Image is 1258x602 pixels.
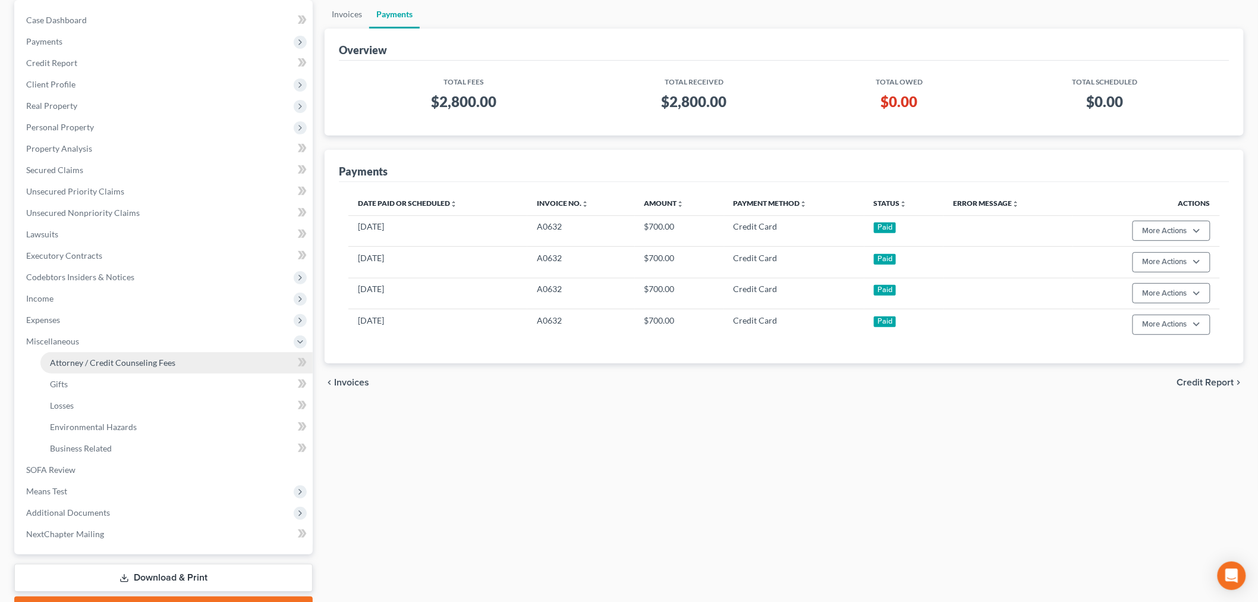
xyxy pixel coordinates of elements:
span: Miscellaneous [26,336,79,346]
button: More Actions [1133,221,1210,241]
button: More Actions [1133,252,1210,272]
td: Credit Card [724,278,864,309]
a: Property Analysis [17,138,313,159]
a: Payment Methodunfold_more [734,199,807,208]
span: Expenses [26,315,60,325]
span: Attorney / Credit Counseling Fees [50,358,175,368]
span: Payments [26,36,62,46]
i: unfold_more [900,200,907,208]
span: Case Dashboard [26,15,87,25]
a: Attorney / Credit Counseling Fees [40,352,313,374]
span: Personal Property [26,122,94,132]
div: Paid [874,316,897,327]
a: Download & Print [14,564,313,592]
div: Paid [874,222,897,233]
a: Date Paid or Scheduledunfold_more [358,199,457,208]
span: Unsecured Nonpriority Claims [26,208,140,218]
i: unfold_more [677,200,684,208]
span: Business Related [50,443,112,453]
a: Business Related [40,438,313,459]
td: [DATE] [348,278,527,309]
a: Losses [40,395,313,416]
td: A0632 [527,309,634,340]
h3: $2,800.00 [589,92,800,111]
a: Unsecured Priority Claims [17,181,313,202]
span: Losses [50,400,74,410]
span: Secured Claims [26,165,83,175]
span: Client Profile [26,79,76,89]
a: Secured Claims [17,159,313,181]
td: $700.00 [635,247,724,278]
button: More Actions [1133,315,1210,335]
a: Invoice No.unfold_more [537,199,589,208]
a: Gifts [40,374,313,395]
span: Income [26,293,54,303]
div: Overview [339,43,387,57]
td: [DATE] [348,247,527,278]
span: Invoices [334,378,369,387]
a: NextChapter Mailing [17,523,313,545]
td: [DATE] [348,309,527,340]
div: Payments [339,164,388,178]
i: unfold_more [581,200,589,208]
a: Unsecured Nonpriority Claims [17,202,313,224]
h3: $2,800.00 [358,92,570,111]
button: chevron_left Invoices [325,378,369,387]
span: Unsecured Priority Claims [26,186,124,196]
div: Paid [874,285,897,296]
div: Paid [874,254,897,265]
span: Executory Contracts [26,250,102,261]
a: Case Dashboard [17,10,313,31]
i: unfold_more [800,200,807,208]
span: Environmental Hazards [50,422,137,432]
th: Total Scheduled [989,70,1220,87]
span: SOFA Review [26,465,76,475]
i: unfold_more [450,200,457,208]
i: unfold_more [1012,200,1020,208]
span: Credit Report [26,58,77,68]
i: chevron_left [325,378,334,387]
button: More Actions [1133,283,1210,303]
a: Amountunfold_more [644,199,684,208]
h3: $0.00 [999,92,1210,111]
span: Means Test [26,486,67,496]
a: Statusunfold_more [874,199,907,208]
span: Codebtors Insiders & Notices [26,272,134,282]
td: A0632 [527,215,634,246]
td: A0632 [527,278,634,309]
h3: $0.00 [819,92,980,111]
th: Total Fees [348,70,579,87]
span: Property Analysis [26,143,92,153]
a: Credit Report [17,52,313,74]
th: Total Owed [809,70,989,87]
td: Credit Card [724,215,864,246]
span: Additional Documents [26,507,110,518]
span: Lawsuits [26,229,58,239]
th: Total Received [579,70,810,87]
td: [DATE] [348,215,527,246]
td: Credit Card [724,309,864,340]
i: chevron_right [1234,378,1244,387]
span: NextChapter Mailing [26,529,104,539]
span: Credit Report [1177,378,1234,387]
div: Open Intercom Messenger [1218,562,1246,590]
a: SOFA Review [17,459,313,481]
a: Executory Contracts [17,245,313,266]
span: Gifts [50,379,68,389]
a: Lawsuits [17,224,313,245]
button: Credit Report chevron_right [1177,378,1244,387]
td: $700.00 [635,309,724,340]
a: Environmental Hazards [40,416,313,438]
td: $700.00 [635,215,724,246]
td: A0632 [527,247,634,278]
td: $700.00 [635,278,724,309]
td: Credit Card [724,247,864,278]
th: Actions [1073,192,1220,215]
a: Error Messageunfold_more [953,199,1020,208]
span: Real Property [26,101,77,111]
